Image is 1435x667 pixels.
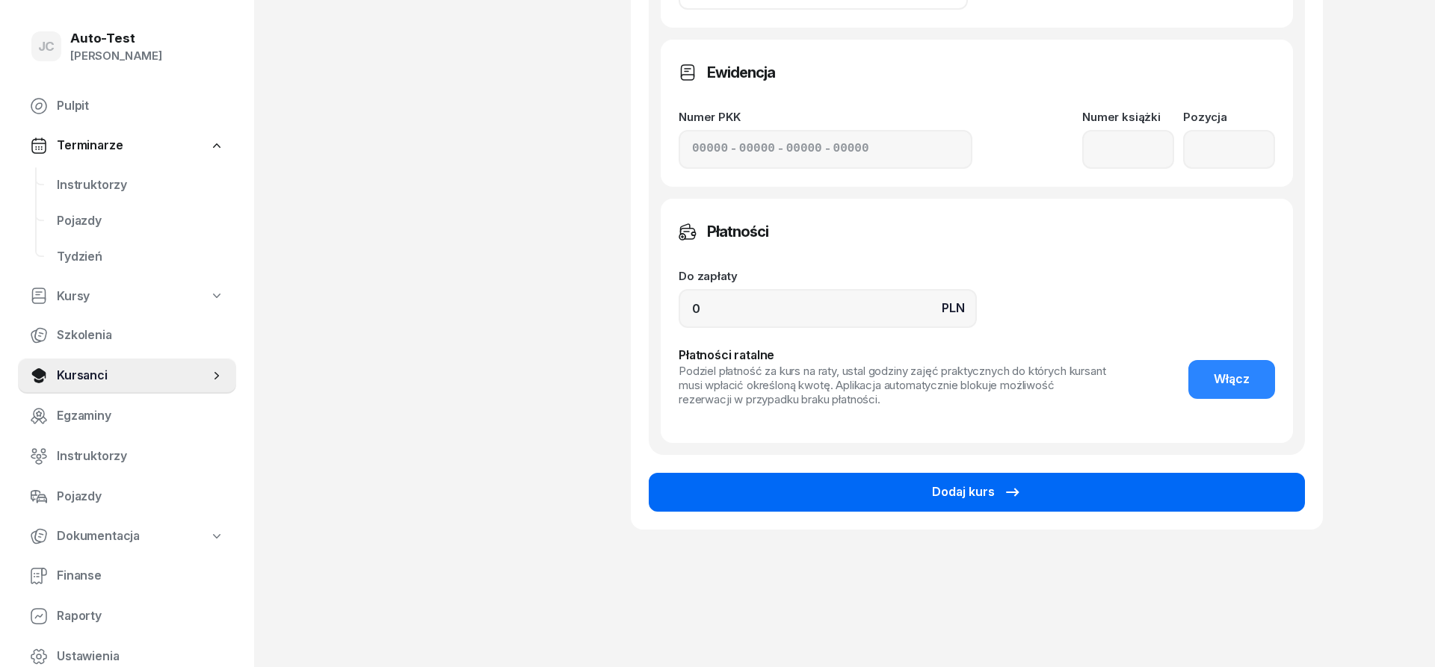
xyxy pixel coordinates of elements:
a: Pulpit [18,88,236,124]
a: Szkolenia [18,317,236,353]
span: - [825,140,830,159]
a: Raporty [18,598,236,633]
div: Dodaj kurs [932,483,1022,502]
span: Szkolenia [57,326,224,345]
span: JC [38,40,55,52]
div: Płatności ratalne [679,346,1109,365]
div: [PERSON_NAME] [70,46,162,65]
input: 00000 [692,140,728,159]
span: Instruktorzy [57,447,224,466]
h3: Ewidencja [707,61,775,84]
button: Włącz [1188,360,1275,399]
a: Instruktorzy [45,167,236,202]
span: Włącz [1214,370,1250,389]
span: Kursanci [57,366,209,385]
span: Kursy [57,286,90,305]
input: 0 [679,289,977,328]
div: Auto-Test [70,31,162,44]
input: 00000 [739,140,775,159]
a: Kursanci [18,358,236,394]
span: Tydzień [57,246,224,266]
span: - [778,140,783,159]
span: Pojazdy [57,487,224,506]
a: Tydzień [45,238,236,274]
span: - [731,140,736,159]
input: 00000 [786,140,822,159]
span: Terminarze [57,136,123,155]
a: Dokumentacja [18,519,236,553]
div: Podziel płatność za kurs na raty, ustal godziny zajęć praktycznych do których kursant musi wpłaci... [679,364,1109,406]
span: Ustawienia [57,647,224,666]
a: Instruktorzy [18,438,236,474]
a: Egzaminy [18,398,236,434]
span: Finanse [57,566,224,586]
a: Kursy [18,279,236,313]
input: 00000 [833,140,869,159]
span: Raporty [57,606,224,626]
a: Pojazdy [18,479,236,515]
a: Finanse [18,557,236,593]
span: Pulpit [57,96,224,116]
span: Egzaminy [57,406,224,426]
button: Dodaj kurs [649,473,1305,512]
a: Pojazdy [45,202,236,238]
span: Instruktorzy [57,175,224,194]
span: Pojazdy [57,211,224,230]
h3: Płatności [707,220,768,243]
span: Dokumentacja [57,527,140,546]
a: Terminarze [18,128,236,163]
